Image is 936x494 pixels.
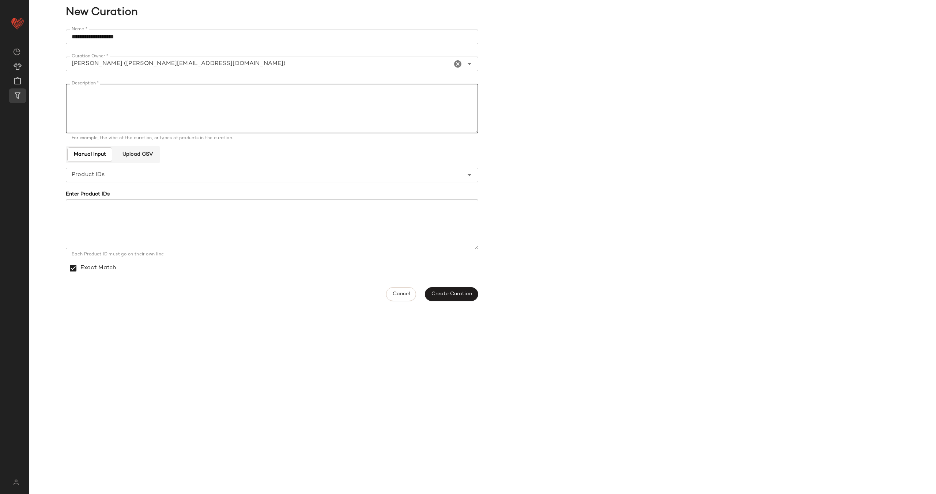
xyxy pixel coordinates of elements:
[29,4,932,21] span: New Curation
[66,190,478,198] div: Enter Product IDs
[392,291,410,297] span: Cancel
[72,171,105,179] span: Product IDs
[425,287,478,301] button: Create Curation
[67,147,112,162] button: Manual Input
[465,60,474,68] i: Open
[72,136,472,141] div: For example, the vibe of the curation, or types of products in the curation.
[386,287,416,301] button: Cancel
[80,258,116,278] label: Exact Match
[431,291,472,297] span: Create Curation
[73,152,106,157] span: Manual Input
[13,48,20,56] img: svg%3e
[72,251,472,258] div: Each Product ID must go on their own line
[122,152,152,157] span: Upload CSV
[453,60,462,68] i: Clear Curation Owner *
[116,147,158,162] button: Upload CSV
[9,479,23,485] img: svg%3e
[10,16,25,31] img: heart_red.DM2ytmEG.svg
